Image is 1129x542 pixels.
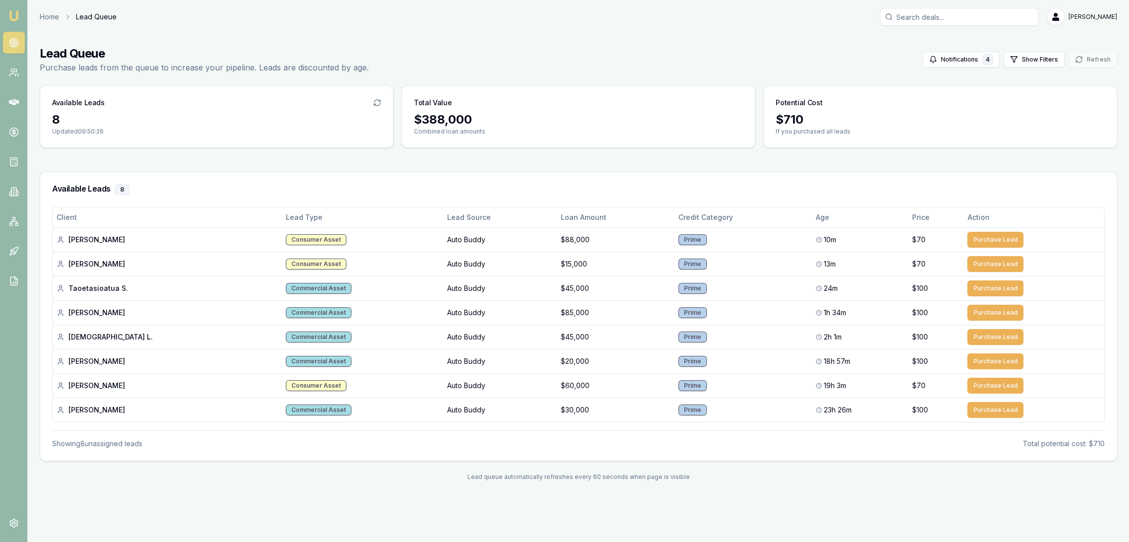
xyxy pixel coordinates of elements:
nav: breadcrumb [40,12,117,22]
td: $45,000 [557,276,674,300]
div: Consumer Asset [286,234,346,245]
span: 19h 3m [824,381,846,391]
td: Auto Buddy [443,276,557,300]
p: Purchase leads from the queue to increase your pipeline. Leads are discounted by age. [40,62,369,73]
div: Prime [678,234,707,245]
button: Purchase Lead [967,305,1023,321]
div: Commercial Asset [286,405,351,415]
a: Home [40,12,59,22]
td: $45,000 [557,325,674,349]
div: Prime [678,307,707,318]
td: Auto Buddy [443,227,557,252]
span: $70 [912,381,925,391]
div: Consumer Asset [286,380,346,391]
h3: Potential Cost [776,98,822,108]
button: Purchase Lead [967,353,1023,369]
td: $60,000 [557,373,674,398]
div: Lead queue automatically refreshes every 60 seconds when page is visible [40,473,1117,481]
span: 13m [824,259,836,269]
div: [PERSON_NAME] [57,356,278,366]
span: $100 [912,356,928,366]
div: $ 710 [776,112,1105,128]
div: Prime [678,332,707,342]
td: Auto Buddy [443,398,557,422]
button: Purchase Lead [967,402,1023,418]
span: Lead Queue [76,12,117,22]
td: $20,000 [557,349,674,373]
img: emu-icon-u.png [8,10,20,22]
td: Auto Buddy [443,349,557,373]
td: Auto Buddy [443,325,557,349]
h3: Available Leads [52,98,105,108]
button: Purchase Lead [967,256,1023,272]
td: $88,000 [557,227,674,252]
th: Client [53,207,282,227]
span: 10m [824,235,836,245]
span: $100 [912,283,928,293]
th: Lead Source [443,207,557,227]
div: Total potential cost: $710 [1023,439,1105,449]
span: $100 [912,405,928,415]
div: Consumer Asset [286,259,346,270]
h1: Lead Queue [40,46,369,62]
div: Prime [678,259,707,270]
td: $30,000 [557,398,674,422]
button: Notifications4 [923,52,999,68]
span: $100 [912,308,928,318]
span: [PERSON_NAME] [1068,13,1117,21]
input: Search deals [880,8,1039,26]
div: [PERSON_NAME] [57,405,278,415]
div: Prime [678,380,707,391]
span: 24m [824,283,838,293]
button: Purchase Lead [967,280,1023,296]
td: Auto Buddy [443,252,557,276]
button: Purchase Lead [967,329,1023,345]
span: $100 [912,332,928,342]
th: Credit Category [674,207,812,227]
h3: Total Value [414,98,452,108]
div: Showing 8 unassigned lead s [52,439,142,449]
td: $85,000 [557,300,674,325]
th: Age [812,207,908,227]
th: Action [963,207,1104,227]
th: Lead Type [282,207,443,227]
th: Price [908,207,963,227]
span: 1h 34m [824,308,846,318]
span: 23h 26m [824,405,852,415]
h3: Available Leads [52,184,1105,195]
p: Combined loan amounts [414,128,743,135]
div: 8 [52,112,381,128]
td: $15,000 [557,252,674,276]
p: Updated 09:50:26 [52,128,381,135]
div: Commercial Asset [286,283,351,294]
div: Prime [678,405,707,415]
div: 8 [115,184,130,195]
div: $ 388,000 [414,112,743,128]
td: Auto Buddy [443,373,557,398]
button: Purchase Lead [967,232,1023,248]
div: [PERSON_NAME] [57,259,278,269]
div: [PERSON_NAME] [57,308,278,318]
td: Auto Buddy [443,300,557,325]
div: Prime [678,356,707,367]
div: Taoetasioatua S. [57,283,278,293]
p: If you purchased all leads [776,128,1105,135]
div: Commercial Asset [286,356,351,367]
div: Prime [678,283,707,294]
button: Purchase Lead [967,378,1023,394]
div: 4 [982,54,993,65]
span: 18h 57m [824,356,850,366]
span: 2h 1m [824,332,842,342]
span: $70 [912,235,925,245]
th: Loan Amount [557,207,674,227]
div: Commercial Asset [286,332,351,342]
div: [PERSON_NAME] [57,235,278,245]
div: Commercial Asset [286,307,351,318]
span: $70 [912,259,925,269]
div: [PERSON_NAME] [57,381,278,391]
button: Show Filters [1003,52,1064,68]
div: [DEMOGRAPHIC_DATA] L. [57,332,278,342]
